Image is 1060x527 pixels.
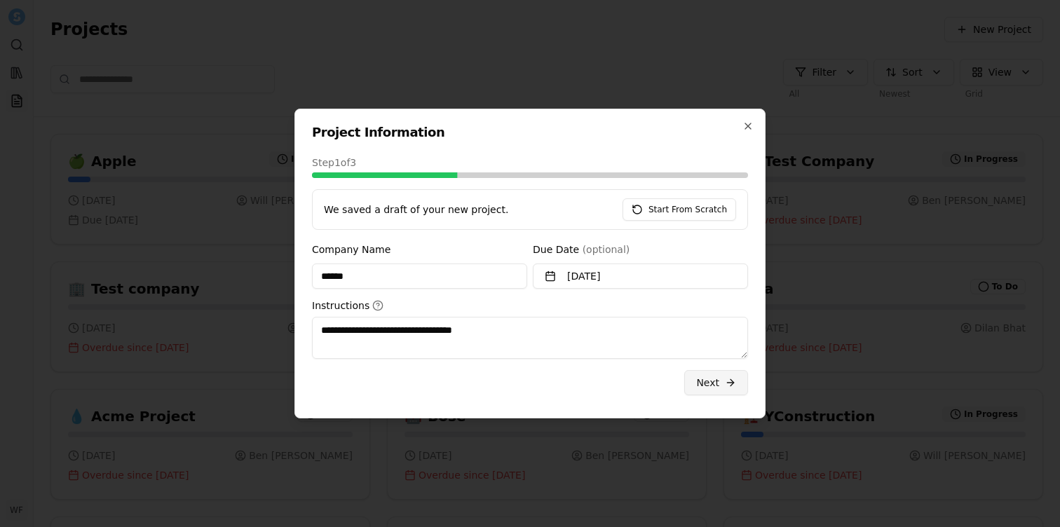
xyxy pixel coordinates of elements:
span: We saved a draft of your new project. [324,203,508,217]
span: Start From Scratch [648,204,727,215]
span: Step 1 of 3 [312,156,356,170]
h2: Project Information [312,126,748,139]
button: Start From Scratch [623,198,736,221]
button: Next [684,370,748,395]
label: Company Name [312,244,390,255]
label: Instructions [312,300,748,311]
span: Next [696,376,719,390]
span: (optional) [583,244,630,255]
label: Due Date [533,244,630,255]
button: [DATE] [533,263,748,289]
